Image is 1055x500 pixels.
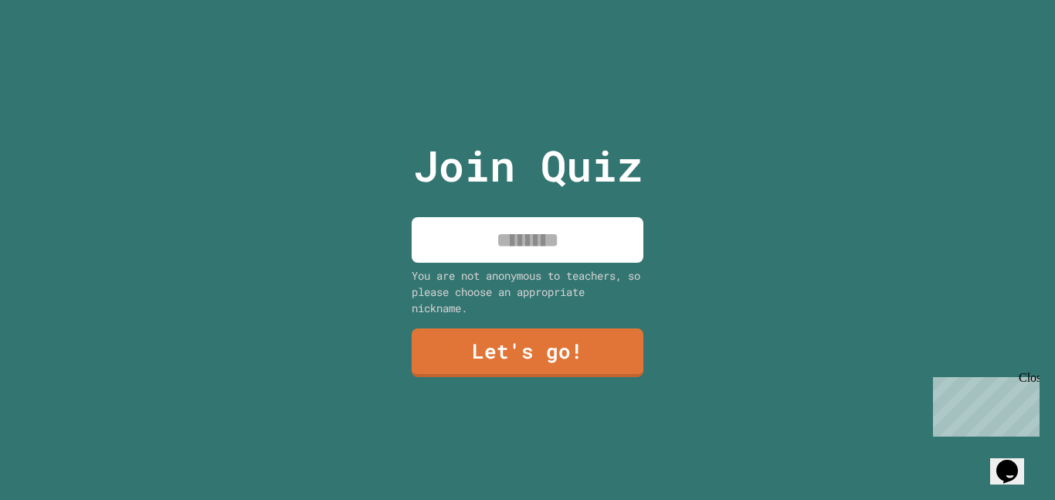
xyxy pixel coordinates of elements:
a: Let's go! [412,328,643,377]
iframe: chat widget [990,438,1040,485]
iframe: chat widget [927,371,1040,437]
p: Join Quiz [413,134,643,198]
div: Chat with us now!Close [6,6,107,98]
div: You are not anonymous to teachers, so please choose an appropriate nickname. [412,267,643,316]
